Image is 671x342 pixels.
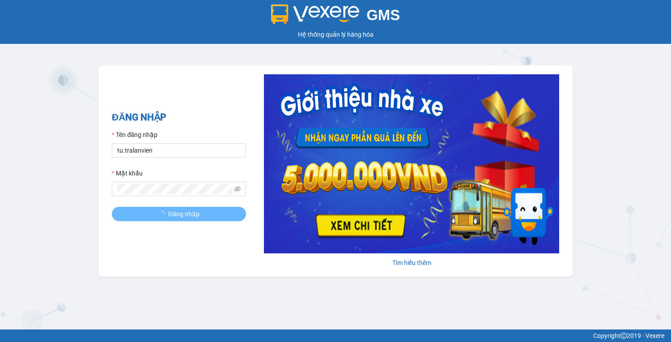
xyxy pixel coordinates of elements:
[168,209,200,219] span: Đăng nhập
[264,258,559,268] div: Tìm hiểu thêm
[234,186,241,192] span: eye-invisible
[366,7,400,23] span: GMS
[620,333,627,339] span: copyright
[112,110,246,125] h2: ĐĂNG NHẬP
[112,130,157,140] label: Tên đăng nhập
[112,168,143,178] label: Mật khẩu
[271,4,360,24] img: logo 2
[7,331,664,341] div: Copyright 2019 - Vexere
[158,211,168,217] span: loading
[264,74,559,253] img: banner-0
[271,13,400,21] a: GMS
[112,143,246,158] input: Tên đăng nhập
[112,207,246,221] button: Đăng nhập
[117,184,233,194] input: Mật khẩu
[2,30,669,39] div: Hệ thống quản lý hàng hóa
